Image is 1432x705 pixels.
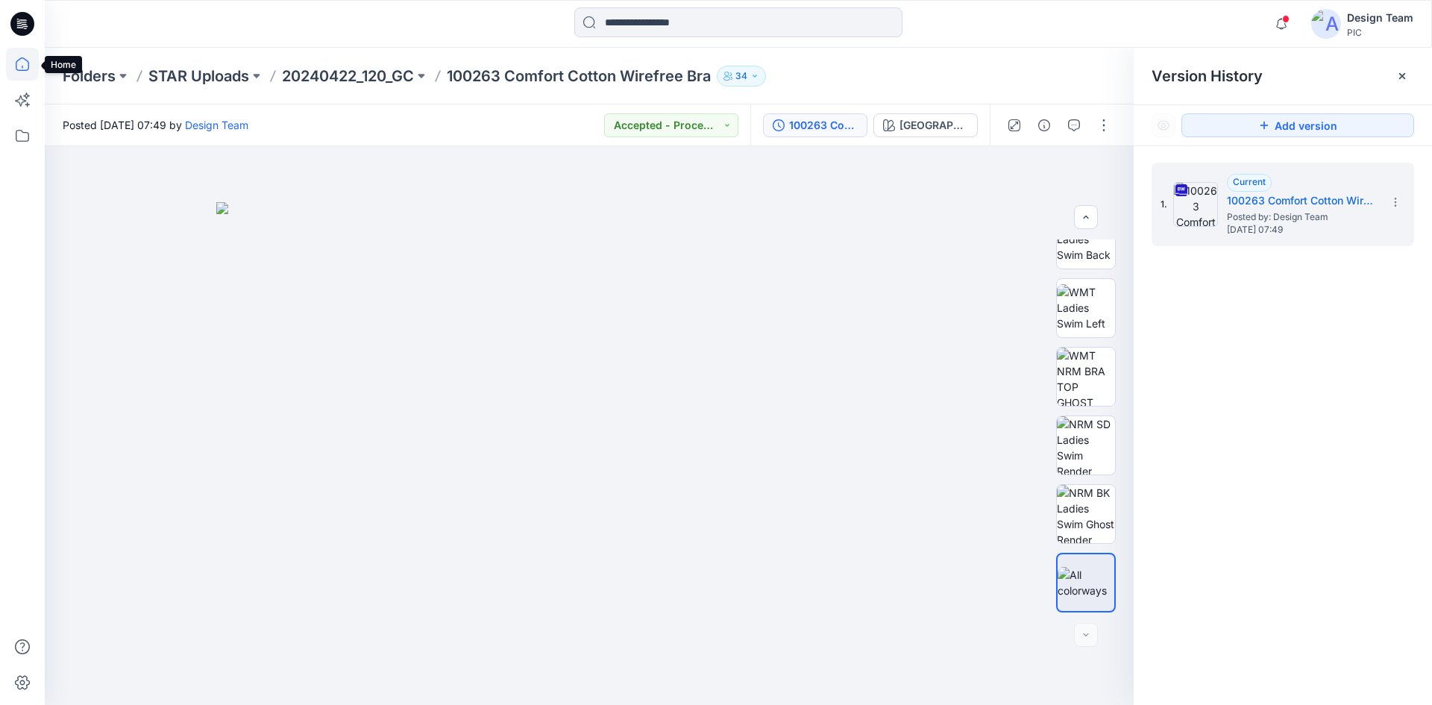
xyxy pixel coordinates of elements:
img: NRM SD Ladies Swim Render [1057,416,1115,474]
img: All colorways [1058,567,1114,598]
p: 100263 Comfort Cotton Wirefree Bra [447,66,711,87]
h5: 100263 Comfort Cotton Wirefree Bra_colorway [1227,192,1376,210]
span: 1. [1161,198,1167,211]
img: WMT Ladies Swim Back [1057,216,1115,263]
img: 100263 Comfort Cotton Wirefree Bra_colorway [1173,182,1218,227]
button: [GEOGRAPHIC_DATA] [873,113,978,137]
button: 34 [717,66,766,87]
img: WMT Ladies Swim Left [1057,284,1115,331]
button: Show Hidden Versions [1152,113,1175,137]
div: CORAL CASTLE [899,117,968,134]
a: Folders [63,66,116,87]
img: NRM BK Ladies Swim Ghost Render [1057,485,1115,543]
button: Close [1396,70,1408,82]
span: Version History [1152,67,1263,85]
p: 34 [735,68,747,84]
a: 20240422_120_GC [282,66,414,87]
span: [DATE] 07:49 [1227,225,1376,235]
button: Details [1032,113,1056,137]
img: WMT NRM BRA TOP GHOST [1057,348,1115,406]
span: Posted by: Design Team [1227,210,1376,225]
div: Design Team [1347,9,1413,27]
img: avatar [1311,9,1341,39]
div: PIC [1347,27,1413,38]
span: Current [1233,176,1266,187]
a: Design Team [185,119,248,131]
button: Add version [1181,113,1414,137]
button: 100263 Comfort Cotton Wirefree Bra_colorway [763,113,867,137]
span: Posted [DATE] 07:49 by [63,117,248,133]
a: STAR Uploads [148,66,249,87]
div: 100263 Comfort Cotton Wirefree Bra_colorway [789,117,858,134]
